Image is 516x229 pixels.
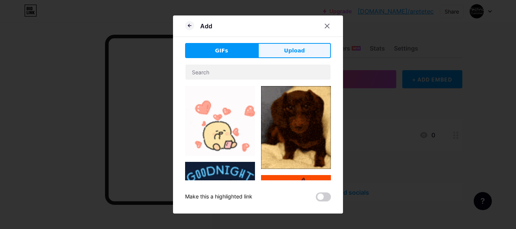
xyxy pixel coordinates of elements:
span: GIFs [215,47,228,55]
button: Upload [258,43,331,58]
div: Make this a highlighted link [185,192,252,201]
span: Upload [284,47,305,55]
img: Gihpy [185,86,255,156]
img: Gihpy [261,86,331,169]
div: Add [200,22,212,31]
button: GIFs [185,43,258,58]
input: Search [185,65,331,80]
